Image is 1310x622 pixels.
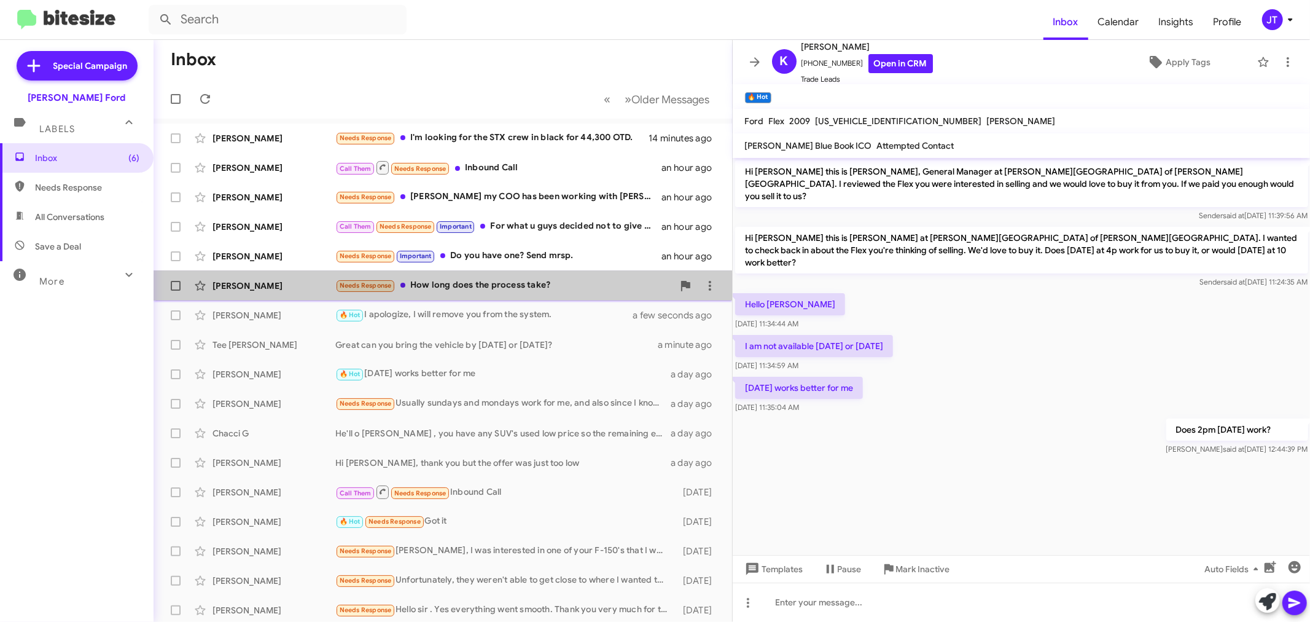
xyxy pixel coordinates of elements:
[335,367,671,381] div: [DATE] works better for me
[212,545,335,557] div: [PERSON_NAME]
[340,222,372,230] span: Call Them
[1195,558,1273,580] button: Auto Fields
[212,486,335,498] div: [PERSON_NAME]
[735,160,1308,207] p: Hi [PERSON_NAME] this is [PERSON_NAME], General Manager at [PERSON_NAME][GEOGRAPHIC_DATA] of [PER...
[39,124,75,135] span: Labels
[17,51,138,81] a: Special Campaign
[212,250,335,262] div: [PERSON_NAME]
[1166,51,1211,73] span: Apply Tags
[1199,277,1308,286] span: Sender [DATE] 11:24:35 AM
[661,191,722,203] div: an hour ago
[335,339,658,351] div: Great can you bring the vehicle by [DATE] or [DATE]?
[743,558,803,580] span: Templates
[335,278,673,293] div: How long does the process take?
[877,140,954,151] span: Attempted Contact
[212,162,335,174] div: [PERSON_NAME]
[1149,4,1204,40] a: Insights
[335,484,674,500] div: Inbound Call
[1204,558,1263,580] span: Auto Fields
[1043,4,1088,40] a: Inbox
[1262,9,1283,30] div: JT
[838,558,862,580] span: Pause
[212,191,335,203] div: [PERSON_NAME]
[53,60,128,72] span: Special Campaign
[1088,4,1149,40] a: Calendar
[671,398,722,410] div: a day ago
[745,116,764,127] span: Ford
[735,319,798,328] span: [DATE] 11:34:44 AM
[674,575,722,587] div: [DATE]
[212,457,335,469] div: [PERSON_NAME]
[149,5,407,34] input: Search
[735,335,893,357] p: I am not available [DATE] or [DATE]
[212,516,335,528] div: [PERSON_NAME]
[335,573,674,588] div: Unfortunately, they weren't able to get close to where I wanted to be. I'm still looking but hopi...
[1223,444,1244,454] span: said at
[871,558,960,580] button: Mark Inactive
[212,575,335,587] div: [PERSON_NAME]
[658,339,722,351] div: a minute ago
[801,39,933,54] span: [PERSON_NAME]
[735,377,863,399] p: [DATE] works better for me
[735,403,799,412] span: [DATE] 11:35:04 AM
[340,281,392,289] span: Needs Response
[674,545,722,557] div: [DATE]
[816,116,982,127] span: [US_VEHICLE_IDENTIFICATION_NUMBER]
[625,92,632,107] span: »
[35,211,104,223] span: All Conversations
[380,222,432,230] span: Needs Response
[604,92,611,107] span: «
[335,514,674,529] div: Got it
[335,457,671,469] div: Hi [PERSON_NAME], thank you but the offer was just too low
[335,396,671,411] div: Usually sundays and mondays work for me, and also since I know I'm not gojng to get much for it I...
[212,427,335,439] div: Chacci G
[340,193,392,201] span: Needs Response
[340,400,392,407] span: Needs Response
[340,518,361,526] span: 🔥 Hot
[674,604,722,616] div: [DATE]
[1199,211,1308,220] span: Sender [DATE] 11:39:56 AM
[212,280,335,292] div: [PERSON_NAME]
[340,606,392,614] span: Needs Response
[790,116,811,127] span: 2009
[340,577,392,585] span: Needs Response
[171,50,216,69] h1: Inbox
[674,486,722,498] div: [DATE]
[335,190,661,204] div: [PERSON_NAME] my COO has been working with [PERSON_NAME] on this. Please check with him on status...
[649,309,722,321] div: a few seconds ago
[335,219,661,234] div: For what u guys decided not to give me another vehicle thank u anyway for asking.
[128,152,139,164] span: (6)
[661,250,722,262] div: an hour ago
[212,398,335,410] div: [PERSON_NAME]
[618,87,717,112] button: Next
[212,132,335,144] div: [PERSON_NAME]
[671,427,722,439] div: a day ago
[745,140,872,151] span: [PERSON_NAME] Blue Book ICO
[335,131,649,145] div: I'm looking for the STX crew in black for 44,300 OTD.
[661,162,722,174] div: an hour ago
[340,252,392,260] span: Needs Response
[868,54,933,73] a: Open in CRM
[632,93,710,106] span: Older Messages
[335,160,661,175] div: Inbound Call
[340,165,372,173] span: Call Them
[733,558,813,580] button: Templates
[813,558,871,580] button: Pause
[340,547,392,555] span: Needs Response
[735,293,845,315] p: Hello [PERSON_NAME]
[335,603,674,617] div: Hello sir . Yes everything went smooth. Thank you very much for the follow up
[335,544,674,558] div: [PERSON_NAME], I was interested in one of your F-150's that I was told was available and then tol...
[1166,419,1308,441] p: Does 2pm [DATE] work?
[671,457,722,469] div: a day ago
[1252,9,1296,30] button: JT
[780,52,789,71] span: K
[394,165,446,173] span: Needs Response
[1223,277,1245,286] span: said at
[39,276,64,287] span: More
[674,516,722,528] div: [DATE]
[1204,4,1252,40] a: Profile
[400,252,432,260] span: Important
